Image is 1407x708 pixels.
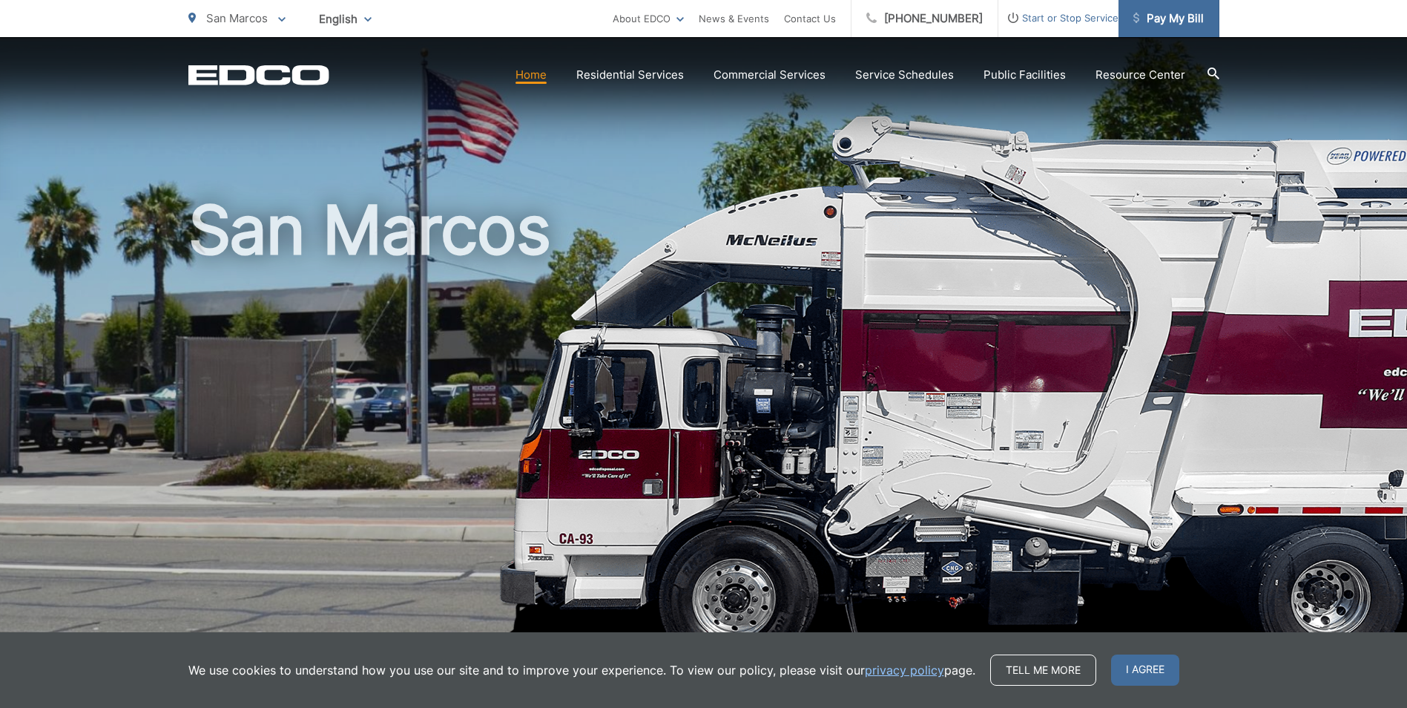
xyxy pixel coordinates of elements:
[1095,66,1185,84] a: Resource Center
[714,66,826,84] a: Commercial Services
[1133,10,1204,27] span: Pay My Bill
[188,193,1219,663] h1: San Marcos
[1111,655,1179,686] span: I agree
[699,10,769,27] a: News & Events
[188,661,975,679] p: We use cookies to understand how you use our site and to improve your experience. To view our pol...
[515,66,547,84] a: Home
[206,11,268,25] span: San Marcos
[613,10,684,27] a: About EDCO
[983,66,1066,84] a: Public Facilities
[865,661,944,679] a: privacy policy
[784,10,836,27] a: Contact Us
[576,66,684,84] a: Residential Services
[990,655,1096,686] a: Tell me more
[188,65,329,85] a: EDCD logo. Return to the homepage.
[855,66,954,84] a: Service Schedules
[308,6,383,32] span: English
